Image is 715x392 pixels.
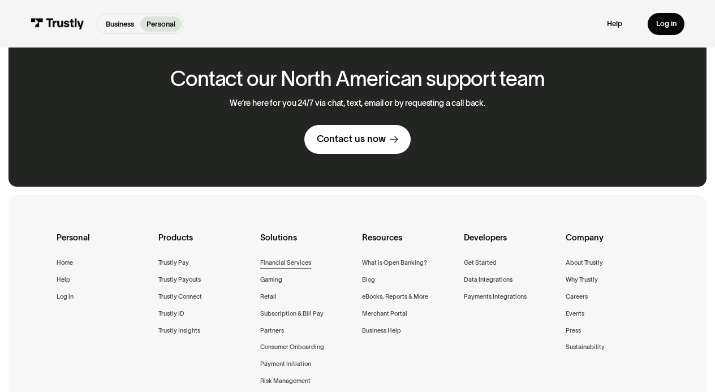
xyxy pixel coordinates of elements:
[170,67,545,90] h2: Contact our North American support team
[260,359,311,369] a: Payment Initiation
[317,133,386,145] div: Contact us now
[362,257,427,268] a: What is Open Banking?
[464,274,512,285] a: Data Integrations
[566,257,603,268] a: About Trustly
[566,231,658,257] div: Company
[566,325,581,336] a: Press
[260,376,311,386] a: Risk Management
[158,274,201,285] a: Trustly Payouts
[566,308,584,319] a: Events
[362,308,407,319] a: Merchant Portal
[140,16,182,32] a: Personal
[607,19,622,29] a: Help
[106,19,134,29] p: Business
[362,274,375,285] a: Blog
[260,325,284,336] a: Partners
[464,231,557,257] div: Developers
[464,257,497,268] a: Get Started
[566,342,605,352] a: Sustainability
[158,231,251,257] div: Products
[566,274,598,285] a: Why Trustly
[566,291,588,302] a: Careers
[260,257,311,268] a: Financial Services
[260,291,277,302] a: Retail
[260,274,282,285] a: Gaming
[57,291,74,302] a: Log in
[100,16,140,32] a: Business
[362,231,455,257] div: Resources
[158,291,202,302] a: Trustly Connect
[57,231,149,257] div: Personal
[158,257,189,268] a: Trustly Pay
[656,19,677,29] div: Log in
[648,13,684,35] a: Log in
[147,19,175,29] p: Personal
[362,291,428,302] a: eBooks, Reports & More
[158,325,200,336] a: Trustly Insights
[260,231,353,257] div: Solutions
[304,125,411,154] a: Contact us now
[31,18,84,29] img: Trustly Logo
[230,98,485,109] p: We’re here for you 24/7 via chat, text, email or by requesting a call back.
[158,308,184,319] a: Trustly ID
[362,325,401,336] a: Business Help
[464,291,527,302] a: Payments Integrations
[57,257,73,268] a: Home
[260,308,324,319] a: Subscription & Bill Pay
[57,274,70,285] a: Help
[260,342,324,352] a: Consumer Onboarding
